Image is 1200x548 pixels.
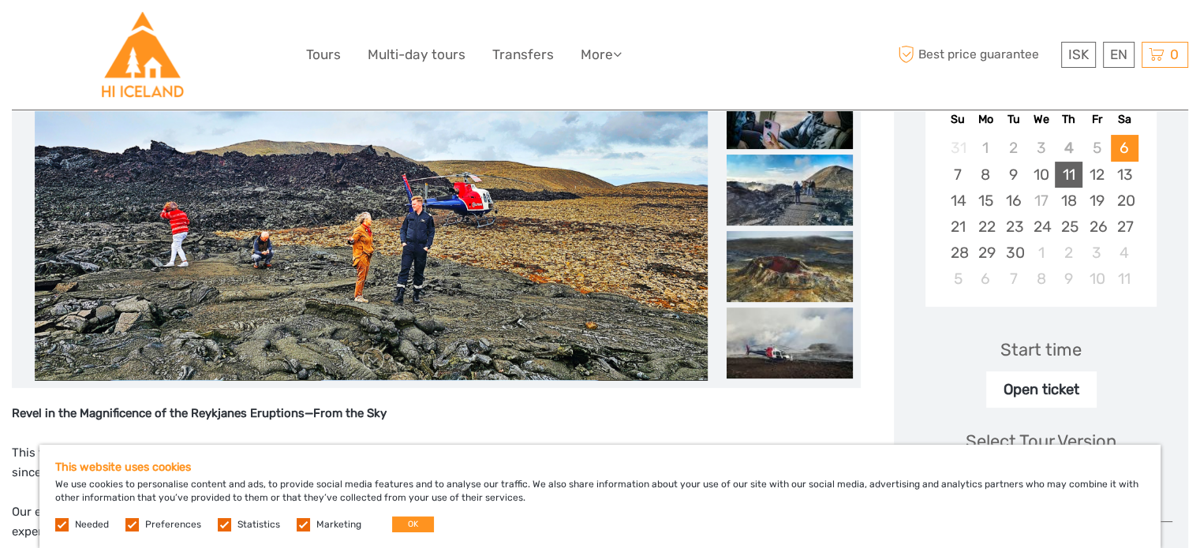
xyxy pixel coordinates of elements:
div: Choose Monday, October 6th, 2025 [972,266,1000,292]
div: Choose Thursday, September 18th, 2025 [1055,188,1082,214]
div: Not available Thursday, September 4th, 2025 [1055,135,1082,161]
a: Multi-day tours [368,43,465,66]
label: Preferences [145,518,201,531]
div: Choose Wednesday, September 24th, 2025 [1027,214,1055,240]
div: month 2025-09 [931,135,1152,292]
div: Choose Wednesday, September 10th, 2025 [1027,162,1055,188]
div: Select Tour Version [966,429,1116,453]
div: Choose Thursday, September 25th, 2025 [1055,214,1082,240]
div: Mo [972,109,1000,130]
img: 0cfa72c64b184642b8514b974e1bc3e5_slider_thumbnail.jpeg [727,78,853,149]
h5: This website uses cookies [55,460,1145,474]
div: Choose Saturday, October 11th, 2025 [1111,266,1138,292]
div: We [1027,109,1055,130]
div: Not available Tuesday, September 2nd, 2025 [1000,135,1027,161]
div: Choose Sunday, September 14th, 2025 [944,188,971,214]
div: Choose Thursday, October 9th, 2025 [1055,266,1082,292]
div: Fr [1082,109,1110,130]
div: Choose Saturday, September 20th, 2025 [1111,188,1138,214]
p: We're away right now. Please check back later! [22,28,178,40]
label: Statistics [237,518,280,531]
div: We use cookies to personalise content and ads, to provide social media features and to analyse ou... [39,445,1161,548]
p: Our experienced pilots ensure that every passenger enjoys exceptional views of the active eruptio... [12,502,861,542]
div: Choose Tuesday, September 9th, 2025 [1000,162,1027,188]
div: Choose Saturday, October 4th, 2025 [1111,240,1138,266]
div: Choose Tuesday, October 7th, 2025 [1000,266,1027,292]
div: Start time [1000,337,1082,362]
span: 0 [1168,47,1181,62]
div: Not available Wednesday, September 17th, 2025 [1027,188,1055,214]
div: Choose Friday, October 10th, 2025 [1082,266,1110,292]
div: Choose Friday, September 12th, 2025 [1082,162,1110,188]
button: OK [392,516,434,532]
div: Choose Tuesday, September 23rd, 2025 [1000,214,1027,240]
span: Best price guarantee [894,42,1057,68]
label: Needed [75,518,109,531]
img: Hostelling International [99,12,185,98]
div: Th [1055,109,1082,130]
div: Choose Monday, September 8th, 2025 [972,162,1000,188]
img: 824ed80900834d0baa7982157de4dbcb_slider_thumbnail.jpeg [727,308,853,378]
a: Transfers [492,43,554,66]
img: ca88580cd94a4d04b4693c362b38b226_slider_thumbnail.jpeg [727,155,853,226]
div: Choose Wednesday, October 8th, 2025 [1027,266,1055,292]
span: ISK [1068,47,1089,62]
div: Not available Wednesday, September 3rd, 2025 [1027,135,1055,161]
div: Choose Sunday, September 28th, 2025 [944,240,971,266]
div: Choose Tuesday, September 16th, 2025 [1000,188,1027,214]
img: 06133a942dd44feeb05576e24c873824_main_slider.jpeg [35,2,708,380]
button: Open LiveChat chat widget [181,24,200,43]
div: Choose Sunday, September 7th, 2025 [944,162,971,188]
div: Choose Wednesday, October 1st, 2025 [1027,240,1055,266]
a: More [581,43,622,66]
div: Choose Tuesday, September 30th, 2025 [1000,240,1027,266]
p: This tour offers a once-in-a-lifetime opportunity to witness the raw, untamed power of nature tha... [12,443,861,483]
div: Su [944,109,971,130]
div: Open ticket [986,371,1097,408]
div: Choose Monday, September 29th, 2025 [972,240,1000,266]
div: Choose Thursday, September 11th, 2025 [1055,162,1082,188]
div: Choose Thursday, October 2nd, 2025 [1055,240,1082,266]
div: Choose Monday, September 15th, 2025 [972,188,1000,214]
div: Choose Saturday, September 27th, 2025 [1111,214,1138,240]
div: Choose Saturday, September 6th, 2025 [1111,135,1138,161]
div: Choose Sunday, September 21st, 2025 [944,214,971,240]
div: EN [1103,42,1135,68]
a: Tours [306,43,341,66]
div: Not available Monday, September 1st, 2025 [972,135,1000,161]
div: Tu [1000,109,1027,130]
div: Not available Sunday, August 31st, 2025 [944,135,971,161]
div: Choose Friday, October 3rd, 2025 [1082,240,1110,266]
img: 9731cad0af11421d9d73c360fda4324c_slider_thumbnail.jpeg [727,231,853,302]
strong: Revel in the Magnificence of the Reykjanes Eruptions—From the Sky [12,406,387,420]
label: Marketing [316,518,361,531]
div: Not available Friday, September 5th, 2025 [1082,135,1110,161]
div: Choose Friday, September 26th, 2025 [1082,214,1110,240]
div: Choose Sunday, October 5th, 2025 [944,266,971,292]
div: Choose Monday, September 22nd, 2025 [972,214,1000,240]
div: Choose Saturday, September 13th, 2025 [1111,162,1138,188]
div: Choose Friday, September 19th, 2025 [1082,188,1110,214]
div: Sa [1111,109,1138,130]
